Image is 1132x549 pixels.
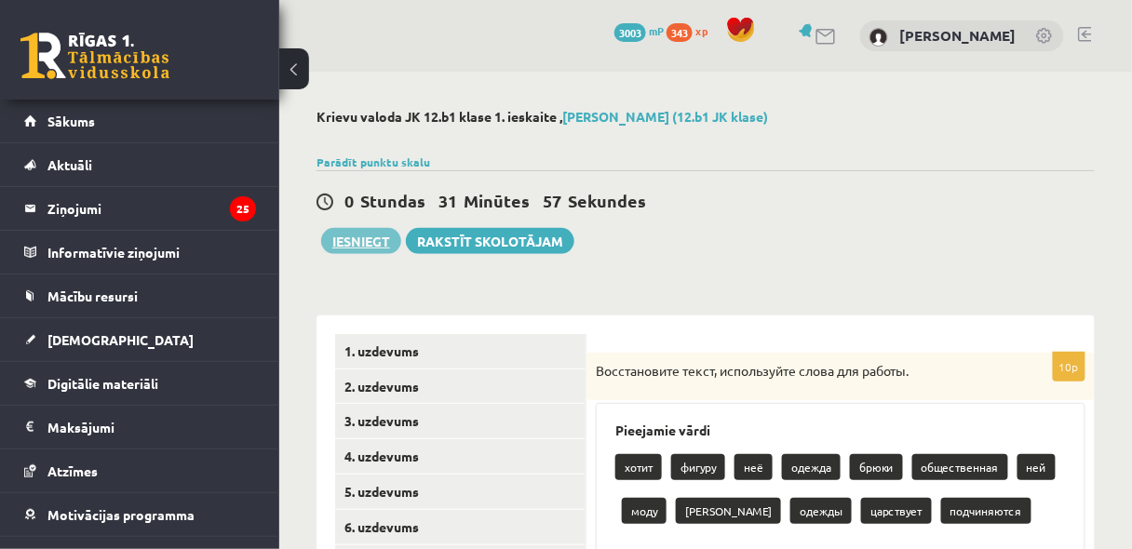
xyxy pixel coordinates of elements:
span: 57 [543,190,561,211]
p: подчиняются [941,498,1031,524]
span: [DEMOGRAPHIC_DATA] [47,331,194,348]
p: одежды [790,498,852,524]
legend: Ziņojumi [47,187,256,230]
a: 1. uzdevums [335,334,586,368]
span: Mācību resursi [47,288,138,304]
p: одежда [782,454,841,480]
a: [DEMOGRAPHIC_DATA] [24,318,256,361]
img: Ričards Alsters [869,28,888,47]
p: брюки [850,454,903,480]
p: [PERSON_NAME] [676,498,781,524]
span: 3003 [614,23,646,42]
p: царствует [861,498,932,524]
a: Sākums [24,100,256,142]
span: 0 [344,190,354,211]
a: 5. uzdevums [335,475,586,509]
a: Mācību resursi [24,274,256,317]
a: [PERSON_NAME] [900,26,1017,45]
a: [PERSON_NAME] (12.b1 JK klase) [562,108,768,125]
span: Motivācijas programma [47,506,195,523]
p: моду [622,498,667,524]
a: Atzīmes [24,449,256,492]
p: неё [734,454,773,480]
span: Aktuāli [47,156,92,173]
a: 4. uzdevums [335,439,586,474]
p: 10p [1053,352,1085,382]
a: Maksājumi [24,406,256,449]
span: Stundas [360,190,425,211]
i: 25 [230,196,256,221]
p: фигуру [671,454,725,480]
a: 2. uzdevums [335,369,586,404]
a: 3003 mP [614,23,664,38]
a: Rakstīt skolotājam [406,228,574,254]
legend: Informatīvie ziņojumi [47,231,256,274]
a: Motivācijas programma [24,493,256,536]
a: 3. uzdevums [335,404,586,438]
span: Minūtes [464,190,530,211]
span: Sekundes [568,190,646,211]
a: 343 xp [667,23,717,38]
span: Sākums [47,113,95,129]
h3: Pieejamie vārdi [615,422,1066,438]
span: xp [695,23,707,38]
a: Rīgas 1. Tālmācības vidusskola [20,33,169,79]
a: 6. uzdevums [335,510,586,544]
a: Parādīt punktu skalu [317,154,430,169]
a: Digitālie materiāli [24,362,256,405]
p: Восстановите текст, используйте слова для работы. [596,362,992,381]
a: Ziņojumi25 [24,187,256,230]
p: общественная [912,454,1008,480]
p: ней [1017,454,1056,480]
span: Digitālie materiāli [47,375,158,392]
h2: Krievu valoda JK 12.b1 klase 1. ieskaite , [317,109,1095,125]
span: mP [649,23,664,38]
p: хотит [615,454,662,480]
span: Atzīmes [47,462,98,479]
button: Iesniegt [321,228,401,254]
legend: Maksājumi [47,406,256,449]
a: Informatīvie ziņojumi [24,231,256,274]
span: 31 [438,190,457,211]
span: 343 [667,23,693,42]
a: Aktuāli [24,143,256,186]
